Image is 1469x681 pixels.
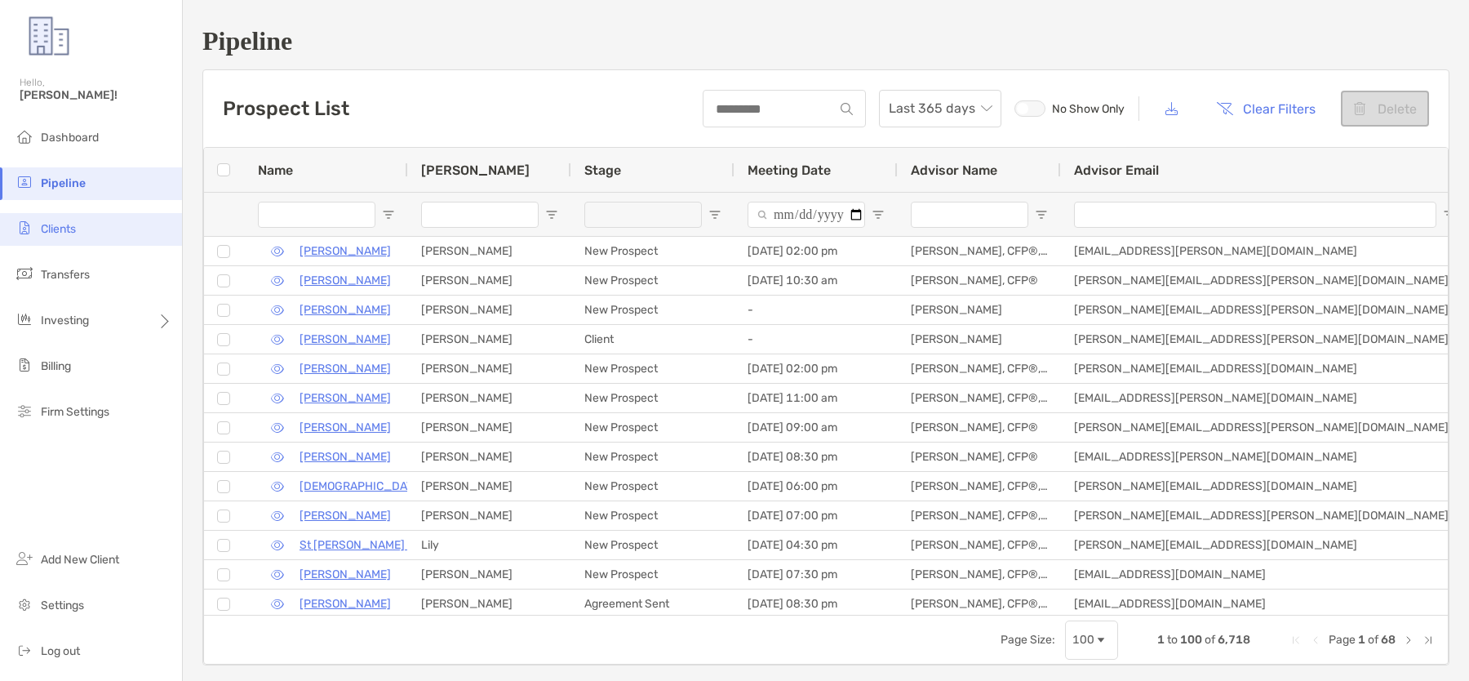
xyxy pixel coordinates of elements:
button: Open Filter Menu [872,208,885,221]
a: [PERSON_NAME] [300,300,391,320]
div: [PERSON_NAME][EMAIL_ADDRESS][PERSON_NAME][DOMAIN_NAME] [1061,325,1469,354]
div: [DATE] 10:30 am [734,266,898,295]
div: New Prospect [571,237,734,265]
div: - [734,325,898,354]
span: [PERSON_NAME] [421,162,530,178]
button: Open Filter Menu [1443,208,1456,221]
div: [DATE] 11:00 am [734,384,898,412]
div: [PERSON_NAME] [408,266,571,295]
div: New Prospect [571,413,734,442]
div: [PERSON_NAME], CFP®, CFA® [898,560,1061,589]
div: [DATE] 09:00 am [734,413,898,442]
span: Advisor Email [1074,162,1159,178]
img: Zoe Logo [20,7,78,65]
input: Advisor Name Filter Input [911,202,1028,228]
p: [PERSON_NAME] [300,270,391,291]
div: [PERSON_NAME] [408,443,571,471]
img: investing icon [15,309,34,329]
div: Next Page [1402,634,1415,647]
a: St [PERSON_NAME] Abu Ep [300,535,443,555]
div: [PERSON_NAME] [898,325,1061,354]
div: 100 [1072,633,1094,647]
a: [PERSON_NAME] [300,417,391,438]
div: Page Size [1065,621,1118,660]
img: transfers icon [15,264,34,283]
div: [PERSON_NAME][EMAIL_ADDRESS][PERSON_NAME][DOMAIN_NAME] [1061,296,1469,324]
div: [PERSON_NAME] [408,413,571,442]
button: Open Filter Menu [545,208,558,221]
a: [PERSON_NAME] [300,447,391,467]
img: input icon [841,103,853,115]
div: [DATE] 06:00 pm [734,472,898,501]
div: [EMAIL_ADDRESS][PERSON_NAME][DOMAIN_NAME] [1061,384,1469,412]
button: Clear Filters [1204,91,1328,127]
h1: Pipeline [202,26,1449,56]
span: Clients [41,222,76,236]
img: dashboard icon [15,127,34,146]
label: No Show Only [1014,100,1125,117]
a: [PERSON_NAME] [300,564,391,585]
div: [PERSON_NAME], CFP®, CHFC®, CDFA [898,354,1061,383]
div: [PERSON_NAME] [408,296,571,324]
img: logout icon [15,640,34,660]
div: [PERSON_NAME] [898,296,1061,324]
p: [PERSON_NAME] [300,241,391,261]
span: of [1368,633,1378,647]
div: Previous Page [1309,634,1322,647]
div: [PERSON_NAME], CFP® [898,266,1061,295]
div: [PERSON_NAME], CFP®, CDFA® [898,501,1061,530]
div: [PERSON_NAME] [408,354,571,383]
div: [PERSON_NAME] [408,384,571,412]
span: Transfers [41,268,90,282]
img: settings icon [15,594,34,614]
img: firm-settings icon [15,401,34,421]
div: [PERSON_NAME], CFP®, CFA®, CDFA® [898,384,1061,412]
div: New Prospect [571,384,734,412]
input: Name Filter Input [258,202,375,228]
div: [DATE] 07:30 pm [734,560,898,589]
div: [PERSON_NAME] [408,472,571,501]
a: [PERSON_NAME] [300,358,391,379]
div: [PERSON_NAME] [408,237,571,265]
span: Page [1329,633,1356,647]
div: New Prospect [571,443,734,471]
span: to [1167,633,1178,647]
div: [PERSON_NAME][EMAIL_ADDRESS][PERSON_NAME][DOMAIN_NAME] [1061,266,1469,295]
img: clients icon [15,218,34,238]
span: 100 [1180,633,1202,647]
p: [PERSON_NAME] [300,505,391,526]
div: [PERSON_NAME], CFP® [898,413,1061,442]
div: [PERSON_NAME], CFP®, CHFC®, CLU® [898,472,1061,501]
span: of [1205,633,1215,647]
div: Last Page [1422,634,1435,647]
p: [PERSON_NAME] [300,388,391,408]
h3: Prospect List [223,97,349,120]
div: [EMAIL_ADDRESS][DOMAIN_NAME] [1061,590,1469,618]
span: 1 [1157,633,1165,647]
div: - [734,296,898,324]
a: [DEMOGRAPHIC_DATA][PERSON_NAME] [300,476,515,496]
p: [PERSON_NAME] [300,329,391,349]
span: Investing [41,314,89,327]
img: billing icon [15,355,34,375]
span: Add New Client [41,553,119,567]
div: [PERSON_NAME] [408,590,571,618]
span: Stage [584,162,621,178]
div: Page Size: [1001,633,1055,647]
div: [DATE] 07:00 pm [734,501,898,530]
div: [EMAIL_ADDRESS][PERSON_NAME][DOMAIN_NAME] [1061,443,1469,471]
button: Open Filter Menu [708,208,721,221]
div: [DATE] 08:30 pm [734,443,898,471]
div: First Page [1289,634,1303,647]
div: Agreement Sent [571,590,734,618]
a: [PERSON_NAME] [300,594,391,614]
div: New Prospect [571,354,734,383]
span: Billing [41,359,71,373]
input: Advisor Email Filter Input [1074,202,1436,228]
span: 1 [1358,633,1365,647]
